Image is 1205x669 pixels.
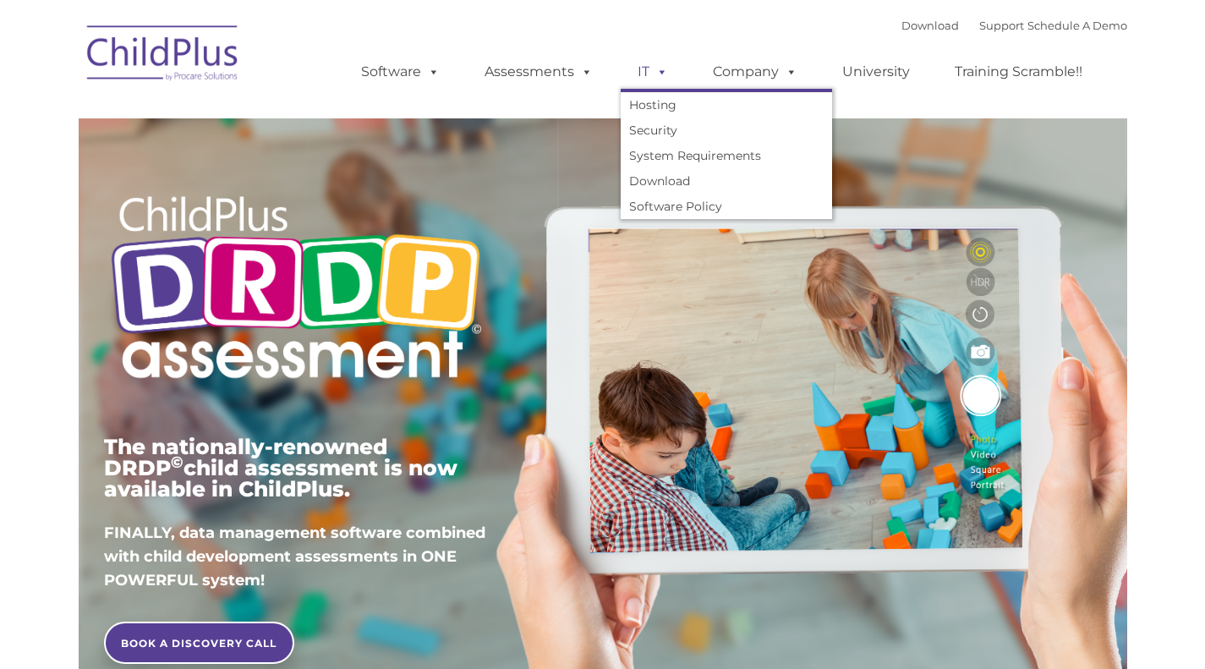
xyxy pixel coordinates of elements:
a: Download [621,168,832,194]
img: ChildPlus by Procare Solutions [79,14,248,98]
a: Company [696,55,814,89]
a: IT [621,55,685,89]
a: BOOK A DISCOVERY CALL [104,622,294,664]
a: Assessments [468,55,610,89]
a: Download [901,19,959,32]
a: Schedule A Demo [1027,19,1127,32]
a: Hosting [621,92,832,118]
a: Training Scramble!! [938,55,1099,89]
sup: © [171,452,183,472]
a: Security [621,118,832,143]
span: FINALLY, data management software combined with child development assessments in ONE POWERFUL sys... [104,524,485,589]
a: Support [979,19,1024,32]
a: University [825,55,927,89]
a: Software Policy [621,194,832,219]
a: System Requirements [621,143,832,168]
a: Software [344,55,457,89]
span: The nationally-renowned DRDP child assessment is now available in ChildPlus. [104,434,457,502]
img: Copyright - DRDP Logo Light [104,173,488,407]
font: | [901,19,1127,32]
